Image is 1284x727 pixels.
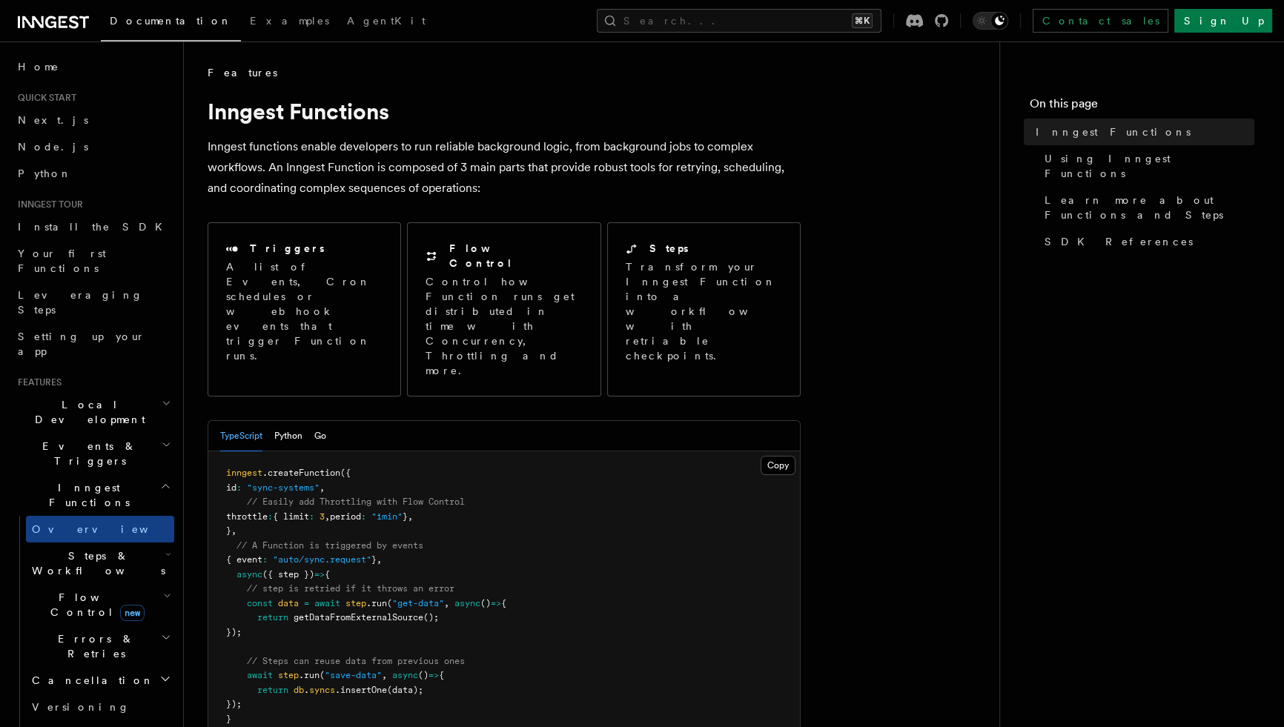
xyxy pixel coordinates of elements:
[294,685,304,695] span: db
[274,421,302,451] button: Python
[439,670,444,680] span: {
[18,167,72,179] span: Python
[392,670,418,680] span: async
[1033,9,1168,33] a: Contact sales
[241,4,338,40] a: Examples
[226,714,231,724] span: }
[12,282,174,323] a: Leveraging Steps
[371,554,377,565] span: }
[377,554,382,565] span: ,
[392,598,444,608] span: "get-data"
[273,511,309,522] span: { limit
[304,685,309,695] span: .
[26,516,174,542] a: Overview
[12,133,174,160] a: Node.js
[226,482,236,493] span: id
[387,598,392,608] span: (
[226,554,262,565] span: { event
[247,670,273,680] span: await
[299,670,320,680] span: .run
[257,612,288,623] span: return
[12,92,76,104] span: Quick start
[250,241,325,256] h2: Triggers
[480,598,491,608] span: ()
[491,598,501,608] span: =>
[1045,193,1254,222] span: Learn more about Functions and Steps
[236,569,262,580] span: async
[236,540,423,551] span: // A Function is triggered by events
[18,59,59,74] span: Home
[18,141,88,153] span: Node.js
[649,241,689,256] h2: Steps
[626,259,784,363] p: Transform your Inngest Function into a workflow with retriable checkpoints.
[335,685,387,695] span: .insertOne
[314,598,340,608] span: await
[250,15,329,27] span: Examples
[18,331,145,357] span: Setting up your app
[101,4,241,42] a: Documentation
[26,667,174,694] button: Cancellation
[338,4,434,40] a: AgentKit
[444,598,449,608] span: ,
[32,523,185,535] span: Overview
[309,685,335,695] span: syncs
[247,497,465,507] span: // Easily add Throttling with Flow Control
[12,107,174,133] a: Next.js
[449,241,582,270] h2: Flow Control
[12,199,83,210] span: Inngest tour
[12,474,174,516] button: Inngest Functions
[247,482,320,493] span: "sync-systems"
[110,15,232,27] span: Documentation
[262,468,340,478] span: .createFunction
[18,221,171,233] span: Install the SDK
[26,590,163,620] span: Flow Control
[309,511,314,522] span: :
[278,670,299,680] span: step
[226,511,268,522] span: throttle
[501,598,506,608] span: {
[320,482,325,493] span: ,
[18,289,143,316] span: Leveraging Steps
[26,548,165,578] span: Steps & Workflows
[236,482,242,493] span: :
[247,598,273,608] span: const
[220,421,262,451] button: TypeScript
[597,9,881,33] button: Search...⌘K
[325,670,382,680] span: "save-data"
[382,670,387,680] span: ,
[345,598,366,608] span: step
[454,598,480,608] span: async
[12,213,174,240] a: Install the SDK
[426,274,582,378] p: Control how Function runs get distributed in time with Concurrency, Throttling and more.
[761,456,795,475] button: Copy
[26,625,174,667] button: Errors & Retries
[320,511,325,522] span: 3
[314,421,326,451] button: Go
[262,554,268,565] span: :
[12,391,174,433] button: Local Development
[340,468,351,478] span: ({
[403,511,408,522] span: }
[257,685,288,695] span: return
[330,511,361,522] span: period
[278,598,299,608] span: data
[366,598,387,608] span: .run
[226,525,231,536] span: }
[408,511,413,522] span: ,
[371,511,403,522] span: "1min"
[607,222,801,396] a: StepsTransform your Inngest Function into a workflow with retriable checkpoints.
[208,222,401,396] a: TriggersA list of Events, Cron schedules or webhook events that trigger Function runs.
[26,694,174,720] a: Versioning
[407,222,600,396] a: Flow ControlControl how Function runs get distributed in time with Concurrency, Throttling and more.
[208,136,801,199] p: Inngest functions enable developers to run reliable background logic, from background jobs to com...
[12,480,160,510] span: Inngest Functions
[226,468,262,478] span: inngest
[26,631,161,661] span: Errors & Retries
[231,525,236,536] span: ,
[1030,119,1254,145] a: Inngest Functions
[226,699,242,709] span: });
[320,670,325,680] span: (
[12,323,174,365] a: Setting up your app
[26,584,174,625] button: Flow Controlnew
[347,15,426,27] span: AgentKit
